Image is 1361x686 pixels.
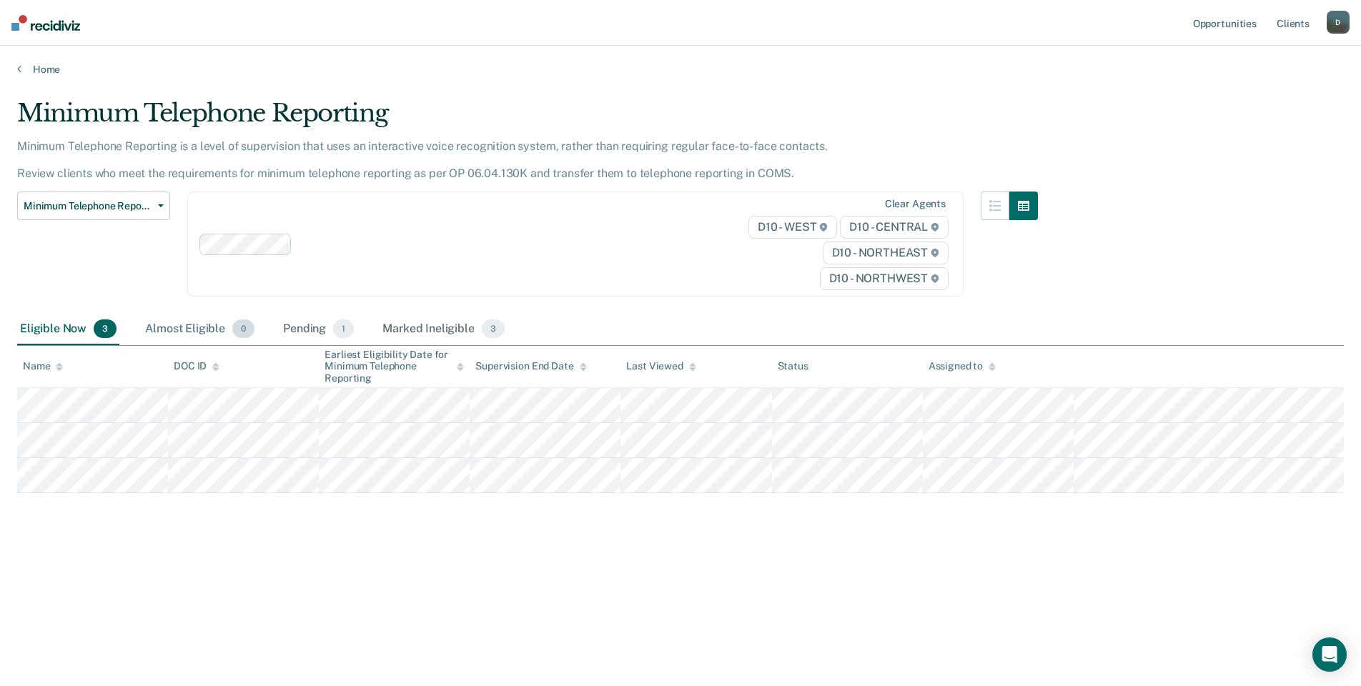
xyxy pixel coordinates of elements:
[1327,11,1350,34] button: D
[24,200,152,212] span: Minimum Telephone Reporting
[885,198,946,210] div: Clear agents
[475,360,586,372] div: Supervision End Date
[174,360,219,372] div: DOC ID
[748,216,837,239] span: D10 - WEST
[380,314,508,345] div: Marked Ineligible3
[820,267,949,290] span: D10 - NORTHWEST
[823,242,949,264] span: D10 - NORTHEAST
[840,216,949,239] span: D10 - CENTRAL
[17,63,1344,76] a: Home
[929,360,996,372] div: Assigned to
[280,314,357,345] div: Pending1
[142,314,257,345] div: Almost Eligible0
[232,319,254,338] span: 0
[778,360,808,372] div: Status
[17,139,828,180] p: Minimum Telephone Reporting is a level of supervision that uses an interactive voice recognition ...
[11,15,80,31] img: Recidiviz
[17,192,170,220] button: Minimum Telephone Reporting
[626,360,696,372] div: Last Viewed
[1312,637,1347,672] div: Open Intercom Messenger
[333,319,354,338] span: 1
[23,360,63,372] div: Name
[482,319,505,338] span: 3
[17,99,1038,139] div: Minimum Telephone Reporting
[17,314,119,345] div: Eligible Now3
[94,319,117,338] span: 3
[325,349,464,384] div: Earliest Eligibility Date for Minimum Telephone Reporting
